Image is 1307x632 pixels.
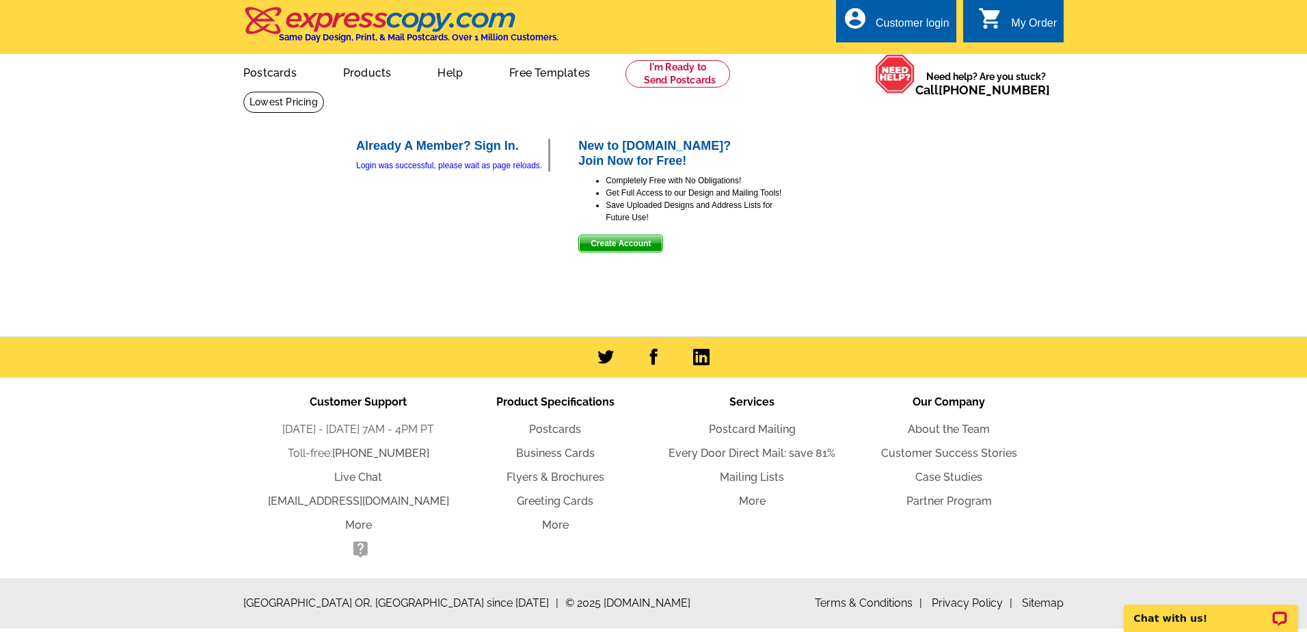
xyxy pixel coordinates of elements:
[908,423,990,436] a: About the Team
[729,395,774,408] span: Services
[913,395,985,408] span: Our Company
[739,495,766,508] a: More
[334,471,382,484] a: Live Chat
[356,159,548,172] div: Login was successful, please wait as page reloads.
[709,423,796,436] a: Postcard Mailing
[881,447,1017,460] a: Customer Success Stories
[332,447,429,460] a: [PHONE_NUMBER]
[578,139,783,168] h2: New to [DOMAIN_NAME]? Join Now for Free!
[517,495,593,508] a: Greeting Cards
[915,83,1050,97] span: Call
[221,55,319,88] a: Postcards
[542,518,569,531] a: More
[978,15,1057,32] a: shopping_cart My Order
[487,55,612,88] a: Free Templates
[978,6,1003,31] i: shopping_cart
[669,447,835,460] a: Every Door Direct Mail: save 81%
[243,595,558,611] span: [GEOGRAPHIC_DATA] OR, [GEOGRAPHIC_DATA] since [DATE]
[507,471,604,484] a: Flyers & Brochures
[915,471,982,484] a: Case Studies
[1115,589,1307,632] iframe: LiveChat chat widget
[606,199,783,224] li: Save Uploaded Designs and Address Lists for Future Use!
[579,235,662,252] span: Create Account
[416,55,485,88] a: Help
[1011,17,1057,36] div: My Order
[876,17,949,36] div: Customer login
[578,235,663,252] button: Create Account
[606,174,783,187] li: Completely Free with No Obligations!
[268,495,449,508] a: [EMAIL_ADDRESS][DOMAIN_NAME]
[932,596,1012,609] a: Privacy Policy
[875,54,915,94] img: help
[356,139,548,154] h2: Already A Member? Sign In.
[260,421,457,438] li: [DATE] - [DATE] 7AM - 4PM PT
[1022,596,1064,609] a: Sitemap
[720,471,784,484] a: Mailing Lists
[321,55,414,88] a: Products
[939,83,1050,97] a: [PHONE_NUMBER]
[310,395,407,408] span: Customer Support
[260,445,457,462] li: Toll-free:
[516,447,595,460] a: Business Cards
[529,423,581,436] a: Postcards
[279,32,558,42] h4: Same Day Design, Print, & Mail Postcards. Over 1 Million Customers.
[345,518,372,531] a: More
[606,187,783,199] li: Get Full Access to our Design and Mailing Tools!
[843,15,949,32] a: account_circle Customer login
[815,596,922,609] a: Terms & Conditions
[496,395,615,408] span: Product Specifications
[906,495,992,508] a: Partner Program
[565,595,690,611] span: © 2025 [DOMAIN_NAME]
[843,6,867,31] i: account_circle
[243,16,558,42] a: Same Day Design, Print, & Mail Postcards. Over 1 Million Customers.
[915,70,1057,97] span: Need help? Are you stuck?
